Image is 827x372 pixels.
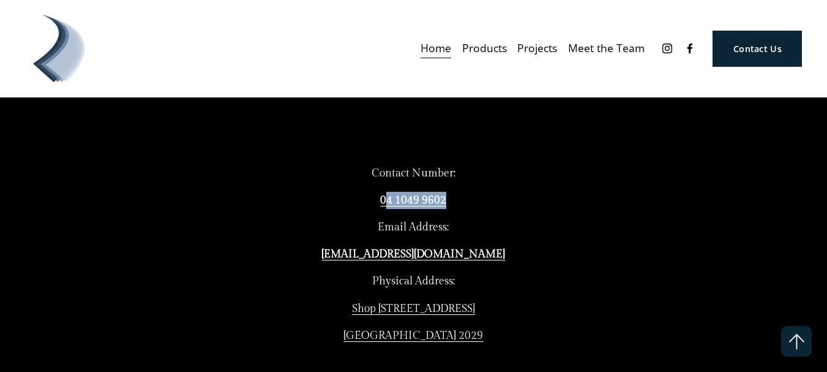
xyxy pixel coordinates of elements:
[25,15,92,82] img: Debonair | Curtains, Blinds, Shutters &amp; Awnings
[713,31,802,67] a: Contact Us
[462,39,507,58] span: Products
[321,246,505,263] a: [EMAIL_ADDRESS][DOMAIN_NAME]
[380,192,446,209] a: 04 1049 9602
[568,38,645,59] a: Meet the Team
[291,165,536,182] p: Contact Number:
[462,38,507,59] a: folder dropdown
[321,248,505,260] strong: [EMAIL_ADDRESS][DOMAIN_NAME]
[291,273,536,290] p: Physical Address:
[684,42,696,55] a: Facebook
[421,38,451,59] a: Home
[343,327,483,344] a: [GEOGRAPHIC_DATA] 2029
[661,42,673,55] a: Instagram
[352,300,475,317] a: Shop [STREET_ADDRESS]
[291,219,536,236] p: Email Address:
[517,38,557,59] a: Projects
[380,194,446,207] strong: 04 1049 9602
